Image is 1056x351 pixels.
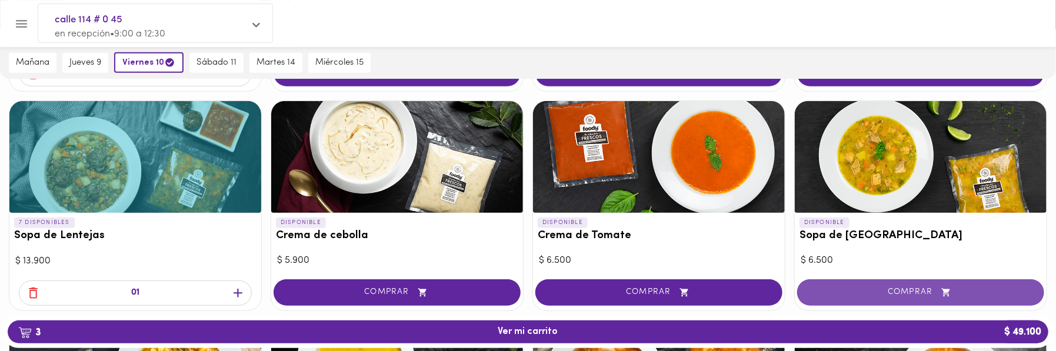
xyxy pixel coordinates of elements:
div: $ 6.500 [801,254,1041,268]
button: sábado 11 [189,53,244,73]
span: jueves 9 [69,58,101,68]
b: 3 [11,325,48,340]
p: DISPONIBLE [276,218,326,228]
span: Ver mi carrito [498,326,558,337]
button: Menu [7,9,36,38]
div: Sopa de Lentejas [9,101,261,213]
button: COMPRAR [535,279,782,306]
img: cart.png [18,327,32,339]
button: 3Ver mi carrito$ 49.100 [8,320,1048,343]
div: Crema de Tomate [533,101,785,213]
div: Crema de cebolla [271,101,523,213]
span: martes 14 [256,58,295,68]
button: mañana [9,53,56,73]
span: COMPRAR [812,288,1030,297]
div: $ 13.900 [15,255,255,268]
span: viernes 10 [122,57,175,68]
div: $ 5.900 [277,254,517,268]
button: martes 14 [249,53,302,73]
span: calle 114 # 0 45 [55,12,244,28]
span: COMPRAR [550,288,768,297]
p: 01 [131,286,139,300]
span: sábado 11 [196,58,236,68]
h3: Crema de Tomate [538,230,780,242]
span: miércoles 15 [315,58,364,68]
h3: Sopa de Lentejas [14,230,256,242]
div: $ 6.500 [539,254,779,268]
p: 7 DISPONIBLES [14,218,75,228]
button: COMPRAR [274,279,521,306]
iframe: Messagebird Livechat Widget [988,283,1044,339]
button: viernes 10 [114,52,184,73]
span: COMPRAR [288,288,506,297]
h3: Sopa de [GEOGRAPHIC_DATA] [800,230,1042,242]
button: jueves 9 [62,53,108,73]
button: miércoles 15 [308,53,371,73]
button: COMPRAR [797,279,1044,306]
span: en recepción • 9:00 a 12:30 [55,29,165,39]
span: mañana [16,58,49,68]
p: DISPONIBLE [538,218,588,228]
p: DISPONIBLE [800,218,850,228]
div: Sopa de Mondongo [795,101,1047,213]
h3: Crema de cebolla [276,230,518,242]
